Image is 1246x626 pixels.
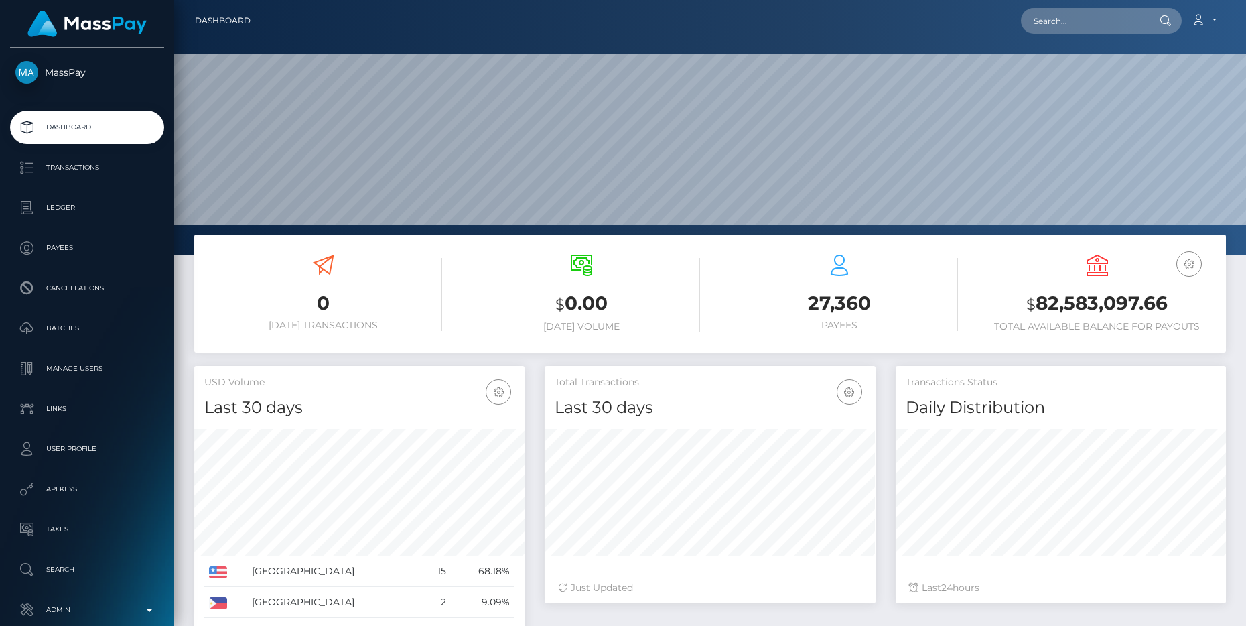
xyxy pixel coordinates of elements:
h6: Total Available Balance for Payouts [978,321,1216,332]
a: Dashboard [195,7,251,35]
p: Batches [15,318,159,338]
h3: 0.00 [462,290,700,318]
p: Cancellations [15,278,159,298]
a: Dashboard [10,111,164,144]
a: User Profile [10,432,164,466]
div: Last hours [909,581,1213,595]
input: Search... [1021,8,1147,34]
h6: Payees [720,320,958,331]
a: Cancellations [10,271,164,305]
h6: [DATE] Transactions [204,320,442,331]
a: Manage Users [10,352,164,385]
h4: Daily Distribution [906,396,1216,420]
div: Just Updated [558,581,861,595]
small: $ [555,295,565,314]
p: Search [15,560,159,580]
a: Search [10,553,164,586]
h3: 0 [204,290,442,316]
h5: Total Transactions [555,376,865,389]
p: Admin [15,600,159,620]
p: API Keys [15,479,159,499]
p: Payees [15,238,159,258]
span: 24 [941,582,953,594]
p: Ledger [15,198,159,218]
h3: 27,360 [720,290,958,316]
h6: [DATE] Volume [462,321,700,332]
span: MassPay [10,66,164,78]
img: US.png [209,566,227,578]
a: Payees [10,231,164,265]
p: Dashboard [15,117,159,137]
img: MassPay [15,61,38,84]
small: $ [1026,295,1036,314]
a: Links [10,392,164,426]
p: Taxes [15,519,159,540]
p: Links [15,399,159,419]
a: API Keys [10,473,164,506]
img: PH.png [209,597,227,609]
td: 15 [423,556,451,587]
h4: Last 30 days [204,396,514,420]
p: User Profile [15,439,159,459]
a: Transactions [10,151,164,184]
a: Batches [10,312,164,345]
h5: Transactions Status [906,376,1216,389]
td: [GEOGRAPHIC_DATA] [247,587,422,618]
img: MassPay Logo [27,11,147,37]
td: 2 [423,587,451,618]
a: Ledger [10,191,164,225]
h3: 82,583,097.66 [978,290,1216,318]
td: 9.09% [451,587,515,618]
td: 68.18% [451,556,515,587]
a: Taxes [10,513,164,546]
p: Transactions [15,158,159,178]
h5: USD Volume [204,376,514,389]
td: [GEOGRAPHIC_DATA] [247,556,422,587]
h4: Last 30 days [555,396,865,420]
p: Manage Users [15,359,159,379]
